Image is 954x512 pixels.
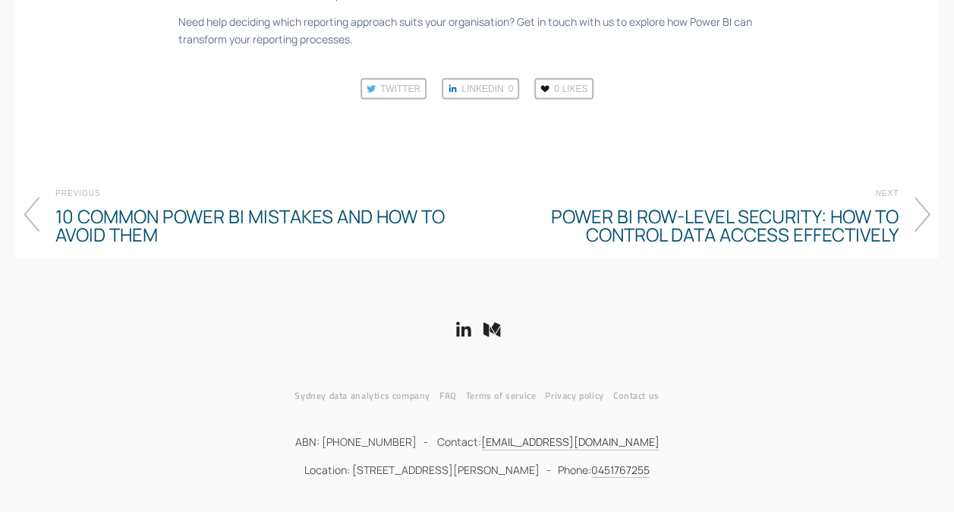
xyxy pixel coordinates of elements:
a: LinkedIn0 [442,78,519,100]
h4: 10 Common Power BI Mistakes and How to Avoid Them [55,204,477,247]
span: 0 Likes [554,80,587,98]
span: Twitter [380,80,420,98]
a: [EMAIL_ADDRESS][DOMAIN_NAME] [481,435,660,450]
a: FAQ [439,387,466,404]
p: ABN: [PHONE_NUMBER] - Contact: [23,434,931,450]
div: Previous [55,183,477,204]
a: 0 Likes [534,78,593,100]
h4: Power BI Row-Level Security: How to Control Data Access Effectively [477,204,899,247]
p: Location: [STREET_ADDRESS][PERSON_NAME] - Phone: [23,462,931,479]
a: Sydney data analytics company [294,387,439,404]
a: Twitter [361,78,427,100]
a: 0451767255 [591,463,650,479]
a: Medium [483,321,501,339]
span: 0 [508,80,513,98]
a: Privacy policy [545,387,612,404]
a: Contact us [613,387,669,404]
a: Terms of service [466,387,546,404]
a: Next Power BI Row-Level Security: How to Control Data Access Effectively [477,183,932,247]
div: Next [477,183,899,204]
a: LinkedIn [454,321,472,339]
span: LinkedIn [461,80,503,98]
a: Previous 10 Common Power BI Mistakes and How to Avoid Them [23,183,477,247]
p: Need help deciding which reporting approach suits your organisation? Get in touch with us to expl... [178,14,776,48]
